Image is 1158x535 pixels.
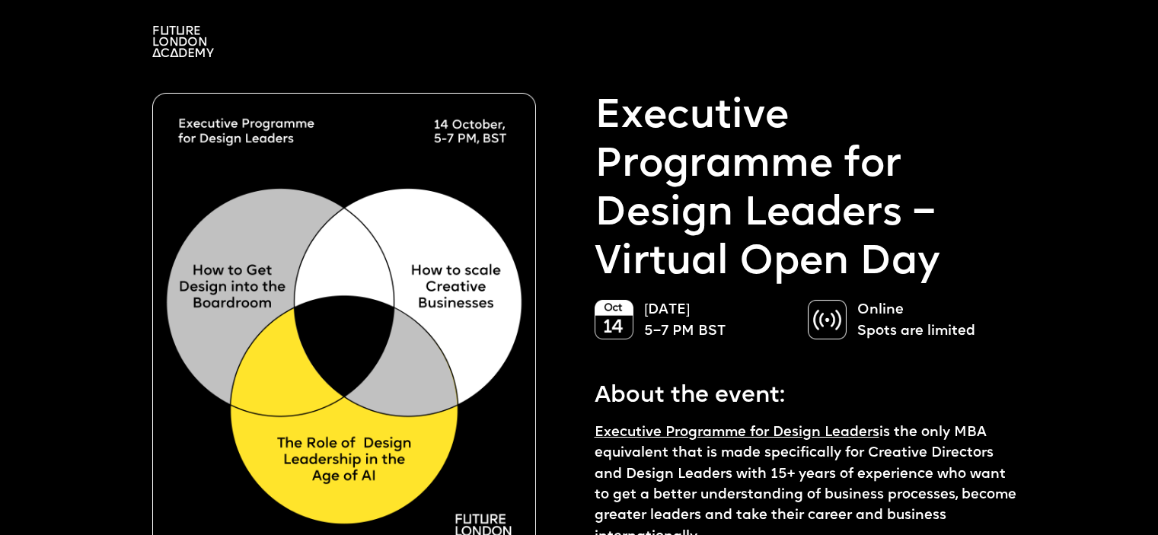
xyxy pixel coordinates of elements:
p: [DATE] 5–7 PM BST [644,300,793,342]
p: Executive Programme for Design Leaders – Virtual Open Day [595,93,1022,288]
a: Executive Programme for Design Leaders [595,425,879,440]
p: Online Spots are limited [857,300,1006,342]
img: A logo saying in 3 lines: Future London Academy [152,26,214,57]
p: About the event: [595,371,1022,414]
